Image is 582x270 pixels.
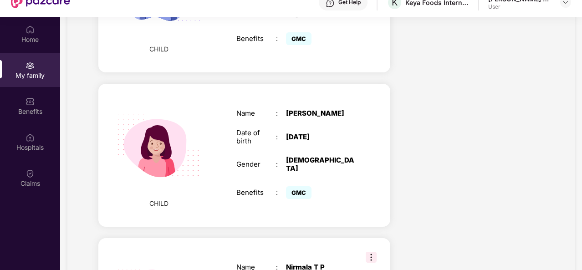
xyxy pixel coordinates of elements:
[149,44,168,54] span: CHILD
[236,109,276,117] div: Name
[236,129,276,145] div: Date of birth
[286,32,311,45] span: GMC
[26,97,35,106] img: svg+xml;base64,PHN2ZyBpZD0iQmVuZWZpdHMiIHhtbG5zPSJodHRwOi8vd3d3LnczLm9yZy8yMDAwL3N2ZyIgd2lkdGg9Ij...
[286,186,311,199] span: GMC
[236,188,276,197] div: Benefits
[106,93,211,198] img: svg+xml;base64,PHN2ZyB4bWxucz0iaHR0cDovL3d3dy53My5vcmcvMjAwMC9zdmciIHdpZHRoPSIyMjQiIGhlaWdodD0iMT...
[276,188,286,197] div: :
[366,252,377,263] img: svg+xml;base64,PHN2ZyB3aWR0aD0iMzIiIGhlaWdodD0iMzIiIHZpZXdCb3g9IjAgMCAzMiAzMiIgZmlsbD0ibm9uZSIgeG...
[286,2,355,19] div: [DEMOGRAPHIC_DATA]
[236,160,276,168] div: Gender
[286,109,355,117] div: [PERSON_NAME]
[488,3,552,10] div: User
[276,133,286,141] div: :
[236,35,276,43] div: Benefits
[26,25,35,34] img: svg+xml;base64,PHN2ZyBpZD0iSG9tZSIgeG1sbnM9Imh0dHA6Ly93d3cudzMub3JnLzIwMDAvc3ZnIiB3aWR0aD0iMjAiIG...
[276,160,286,168] div: :
[149,199,168,209] span: CHILD
[26,169,35,178] img: svg+xml;base64,PHN2ZyBpZD0iQ2xhaW0iIHhtbG5zPSJodHRwOi8vd3d3LnczLm9yZy8yMDAwL3N2ZyIgd2lkdGg9IjIwIi...
[286,156,355,173] div: [DEMOGRAPHIC_DATA]
[26,61,35,70] img: svg+xml;base64,PHN2ZyB3aWR0aD0iMjAiIGhlaWdodD0iMjAiIHZpZXdCb3g9IjAgMCAyMCAyMCIgZmlsbD0ibm9uZSIgeG...
[26,133,35,142] img: svg+xml;base64,PHN2ZyBpZD0iSG9zcGl0YWxzIiB4bWxucz0iaHR0cDovL3d3dy53My5vcmcvMjAwMC9zdmciIHdpZHRoPS...
[276,35,286,43] div: :
[286,133,355,141] div: [DATE]
[276,109,286,117] div: :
